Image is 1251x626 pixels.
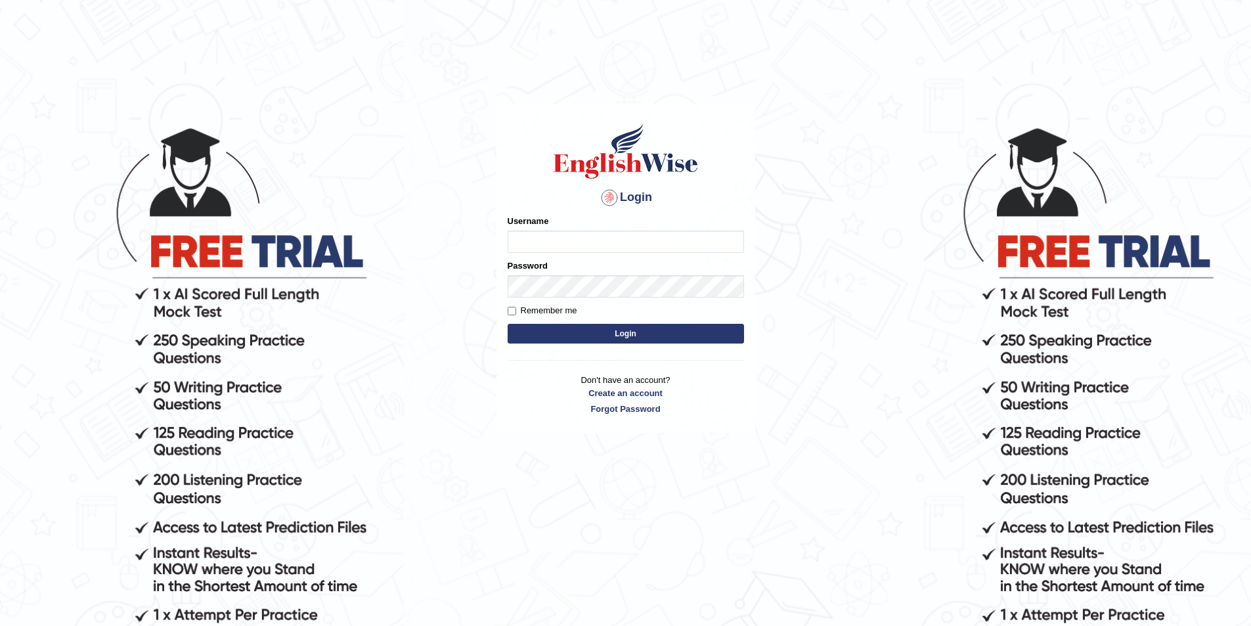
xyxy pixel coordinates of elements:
[508,387,744,399] a: Create an account
[508,259,548,272] label: Password
[508,215,549,227] label: Username
[508,187,744,208] h4: Login
[508,304,577,317] label: Remember me
[508,403,744,415] a: Forgot Password
[508,307,516,315] input: Remember me
[551,122,701,181] img: Logo of English Wise sign in for intelligent practice with AI
[508,324,744,344] button: Login
[508,374,744,414] p: Don't have an account?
